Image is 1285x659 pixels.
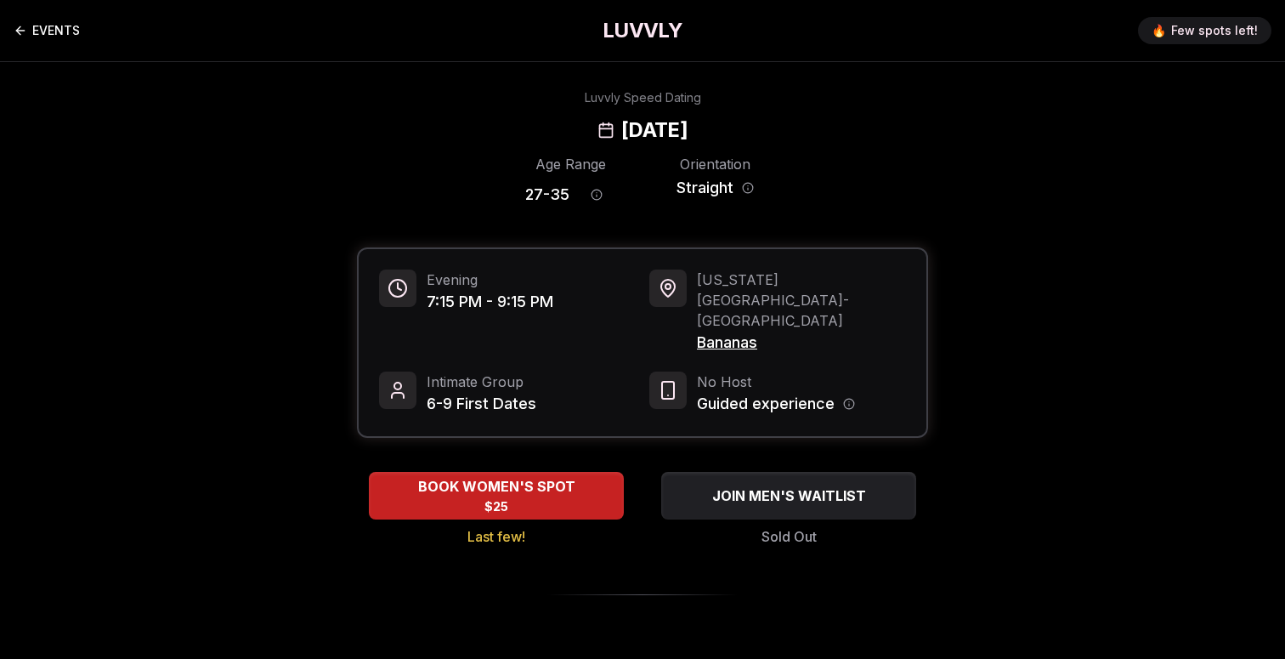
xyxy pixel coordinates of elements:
[697,331,906,355] span: Bananas
[484,498,508,515] span: $25
[661,472,916,520] button: JOIN MEN'S WAITLIST - Sold Out
[676,176,733,200] span: Straight
[1171,22,1258,39] span: Few spots left!
[697,392,835,416] span: Guided experience
[525,154,615,174] div: Age Range
[697,372,855,392] span: No Host
[585,89,701,106] div: Luvvly Speed Dating
[578,176,615,213] button: Age range information
[697,270,906,331] span: [US_STATE][GEOGRAPHIC_DATA] - [GEOGRAPHIC_DATA]
[427,290,553,314] span: 7:15 PM - 9:15 PM
[369,472,624,520] button: BOOK WOMEN'S SPOT - Last few!
[525,183,569,207] span: 27 - 35
[843,398,855,410] button: Host information
[427,392,536,416] span: 6-9 First Dates
[742,182,754,194] button: Orientation information
[14,14,80,48] a: Back to events
[427,372,536,392] span: Intimate Group
[603,17,682,44] a: LUVVLY
[709,486,869,506] span: JOIN MEN'S WAITLIST
[415,476,579,497] span: BOOK WOMEN'S SPOT
[761,526,817,547] span: Sold Out
[621,116,688,144] h2: [DATE]
[670,154,760,174] div: Orientation
[467,526,525,547] span: Last few!
[427,270,553,290] span: Evening
[1152,22,1166,39] span: 🔥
